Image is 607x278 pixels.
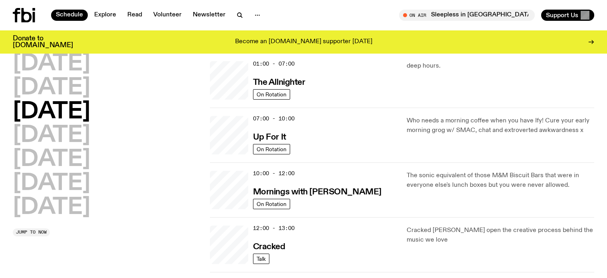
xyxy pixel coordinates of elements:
[13,35,73,49] h3: Donate to [DOMAIN_NAME]
[257,91,287,97] span: On Rotation
[210,171,248,209] a: Radio presenter Ben Hansen sits in front of a wall of photos and an fbi radio sign. Film photo. B...
[253,241,285,251] a: Cracked
[51,10,88,21] a: Schedule
[253,115,295,122] span: 07:00 - 10:00
[257,201,287,207] span: On Rotation
[210,226,248,264] a: Logo for Podcast Cracked. Black background, with white writing, with glass smashing graphics
[13,148,90,171] button: [DATE]
[89,10,121,21] a: Explore
[253,224,295,232] span: 12:00 - 13:00
[253,60,295,68] span: 01:00 - 07:00
[123,10,147,21] a: Read
[13,124,90,147] button: [DATE]
[253,132,286,142] a: Up For It
[148,10,186,21] a: Volunteer
[253,78,305,87] h3: The Allnighter
[399,10,535,21] button: On AirSleepless in [GEOGRAPHIC_DATA]
[13,101,90,123] button: [DATE]
[253,133,286,142] h3: Up For It
[13,228,50,236] button: Jump to now
[257,256,266,262] span: Talk
[541,10,594,21] button: Support Us
[13,172,90,195] button: [DATE]
[210,116,248,154] a: Ify - a Brown Skin girl with black braided twists, looking up to the side with her tongue stickin...
[13,77,90,99] button: [DATE]
[253,144,290,154] a: On Rotation
[253,254,269,264] a: Talk
[407,61,594,71] p: deep hours.
[257,146,287,152] span: On Rotation
[407,116,594,135] p: Who needs a morning coffee when you have Ify! Cure your early morning grog w/ SMAC, chat and extr...
[188,10,230,21] a: Newsletter
[253,186,382,196] a: Mornings with [PERSON_NAME]
[546,12,578,19] span: Support Us
[235,38,372,46] p: Become an [DOMAIN_NAME] supporter [DATE]
[253,170,295,177] span: 10:00 - 12:00
[13,53,90,75] button: [DATE]
[253,77,305,87] a: The Allnighter
[253,243,285,251] h3: Cracked
[253,188,382,196] h3: Mornings with [PERSON_NAME]
[253,89,290,100] a: On Rotation
[253,199,290,209] a: On Rotation
[407,226,594,245] p: Cracked [PERSON_NAME] open the creative process behind the music we love
[407,171,594,190] p: The sonic equivalent of those M&M Biscuit Bars that were in everyone else's lunch boxes but you w...
[13,196,90,219] button: [DATE]
[16,230,47,234] span: Jump to now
